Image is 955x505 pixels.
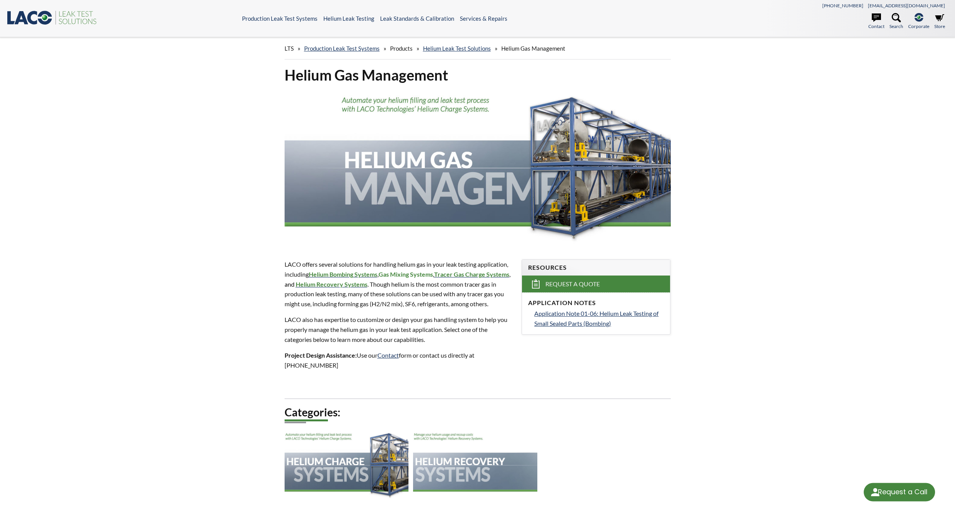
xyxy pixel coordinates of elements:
span: Products [390,45,413,52]
span: , [433,271,434,278]
a: Production Leak Test Systems [242,15,318,22]
div: Request a Call [878,483,927,501]
img: round button [869,486,881,498]
span: Application Note 01-06: Helium Leak Testing of Small Sealed Parts (Bombing) [534,310,659,327]
a: Services & Repairs [460,15,507,22]
span: LTS [285,45,294,52]
h4: Application Notes [528,299,664,307]
span: , [377,271,379,278]
a: [EMAIL_ADDRESS][DOMAIN_NAME] [868,3,945,8]
a: Store [934,13,945,30]
p: Use our form or contact us directly at [PHONE_NUMBER] [285,350,513,370]
a: Helium Leak Test Solutions [423,45,491,52]
strong: Project Design Assistance: [285,352,357,359]
a: Request a Quote [522,276,670,292]
a: Contact [377,352,399,359]
a: Tracer Gas Charge Systems [434,271,509,278]
strong: Gas Mixing Systems [379,271,433,278]
div: Request a Call [864,483,935,502]
h1: Helium Gas Management [285,66,671,84]
p: LACO offers several solutions for handling helium gas in your leak testing application, including... [285,259,513,309]
h4: Resources [528,264,664,272]
a: Search [889,13,903,30]
div: » » » » [285,38,671,59]
a: Helium Leak Testing [323,15,374,22]
p: LACO also has expertise to customize or design your gas handling system to help you properly mana... [285,315,513,344]
a: Helium Recovery Systems [296,281,367,288]
h2: Categories: [285,405,671,419]
a: Helium Bombing Systems [309,271,377,278]
span: , and [285,271,510,288]
a: Contact [868,13,884,30]
a: Application Note 01-06: Helium Leak Testing of Small Sealed Parts (Bombing) [534,309,664,328]
span: Request a Quote [545,280,600,288]
a: Production Leak Test Systems [304,45,380,52]
a: [PHONE_NUMBER] [822,3,863,8]
span: Helium Gas Management [501,45,565,52]
span: Corporate [908,23,929,30]
a: Leak Standards & Calibration [380,15,454,22]
img: Helium Gas Management header [285,91,671,245]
